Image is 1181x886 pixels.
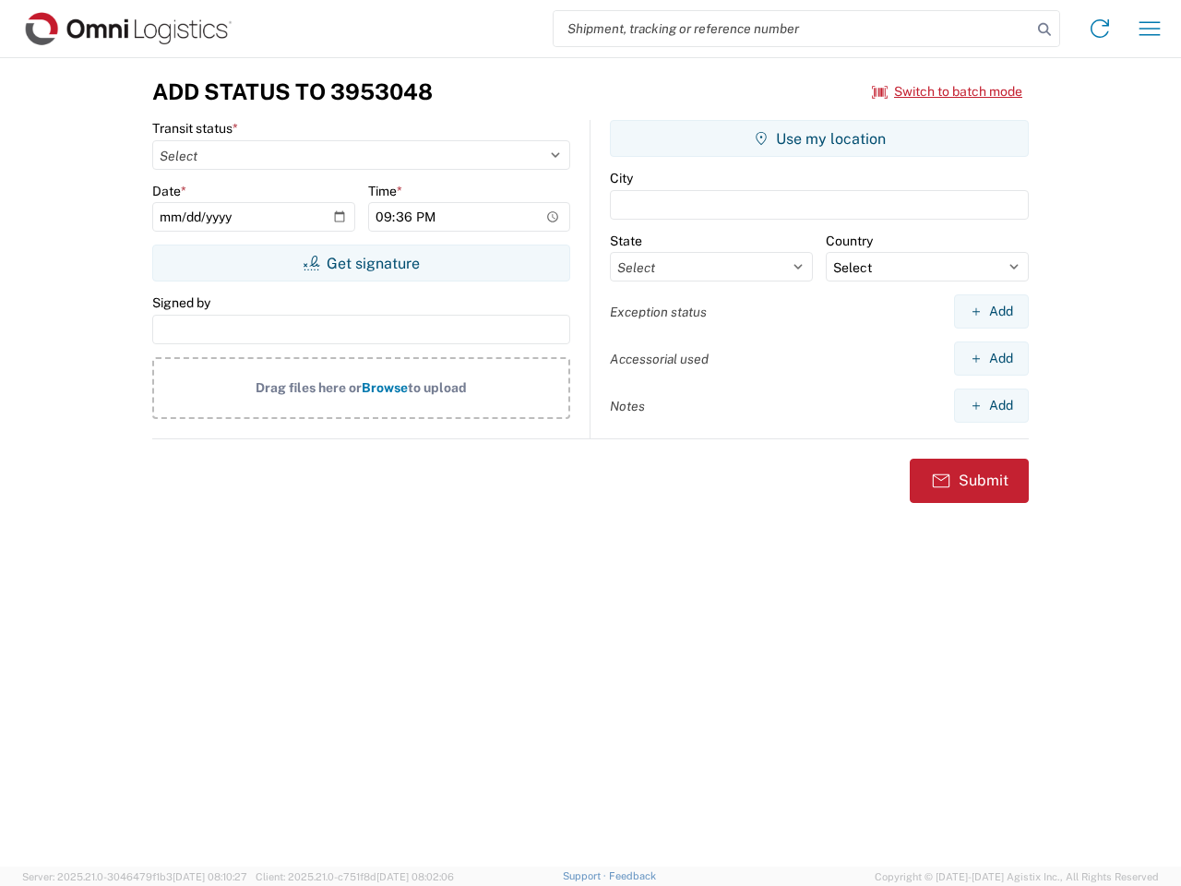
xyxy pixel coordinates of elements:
[554,11,1032,46] input: Shipment, tracking or reference number
[256,871,454,882] span: Client: 2025.21.0-c751f8d
[152,120,238,137] label: Transit status
[875,868,1159,885] span: Copyright © [DATE]-[DATE] Agistix Inc., All Rights Reserved
[563,870,609,881] a: Support
[152,245,570,281] button: Get signature
[872,77,1022,107] button: Switch to batch mode
[954,389,1029,423] button: Add
[22,871,247,882] span: Server: 2025.21.0-3046479f1b3
[826,233,873,249] label: Country
[610,398,645,414] label: Notes
[610,233,642,249] label: State
[610,170,633,186] label: City
[362,380,408,395] span: Browse
[610,120,1029,157] button: Use my location
[376,871,454,882] span: [DATE] 08:02:06
[610,304,707,320] label: Exception status
[256,380,362,395] span: Drag files here or
[910,459,1029,503] button: Submit
[954,294,1029,329] button: Add
[408,380,467,395] span: to upload
[954,341,1029,376] button: Add
[368,183,402,199] label: Time
[609,870,656,881] a: Feedback
[173,871,247,882] span: [DATE] 08:10:27
[152,183,186,199] label: Date
[152,294,210,311] label: Signed by
[152,78,433,105] h3: Add Status to 3953048
[610,351,709,367] label: Accessorial used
